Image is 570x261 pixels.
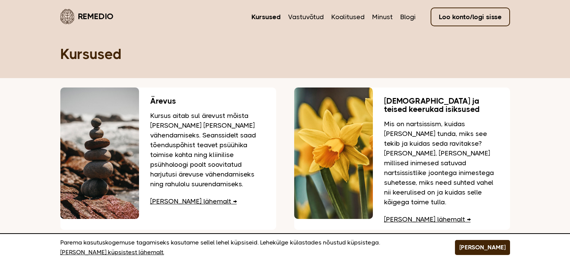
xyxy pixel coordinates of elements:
[251,12,281,22] a: Kursused
[60,9,74,24] img: Remedio logo
[372,12,393,22] a: Minust
[455,240,510,255] button: [PERSON_NAME]
[331,12,365,22] a: Koolitused
[294,88,373,219] img: Nartsissid
[288,12,324,22] a: Vastuvõtud
[150,111,265,189] p: Kursus aitab sul ärevust mõista [PERSON_NAME] [PERSON_NAME] vähendamiseks. Seanssidelt saad tõend...
[384,119,499,207] p: Mis on nartsissism, kuidas [PERSON_NAME] tunda, miks see tekib ja kuidas seda ravitakse? [PERSON_...
[150,97,265,105] h3: Ärevus
[150,198,237,205] a: [PERSON_NAME] lähemalt
[60,247,164,257] a: [PERSON_NAME] küpsistest lähemalt.
[384,97,499,113] h3: [DEMOGRAPHIC_DATA] ja teised keerukad isiksused
[60,238,436,257] p: Parema kasutuskogemuse tagamiseks kasutame sellel lehel küpsiseid. Lehekülge külastades nõustud k...
[60,88,139,219] img: Rannas teineteise peale hoolikalt laotud kivid, mis hoiavad tasakaalu
[60,45,510,63] h1: Kursused
[431,8,510,26] a: Loo konto/logi sisse
[384,216,471,223] a: [PERSON_NAME] lähemalt
[400,12,416,22] a: Blogi
[60,8,114,25] a: Remedio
